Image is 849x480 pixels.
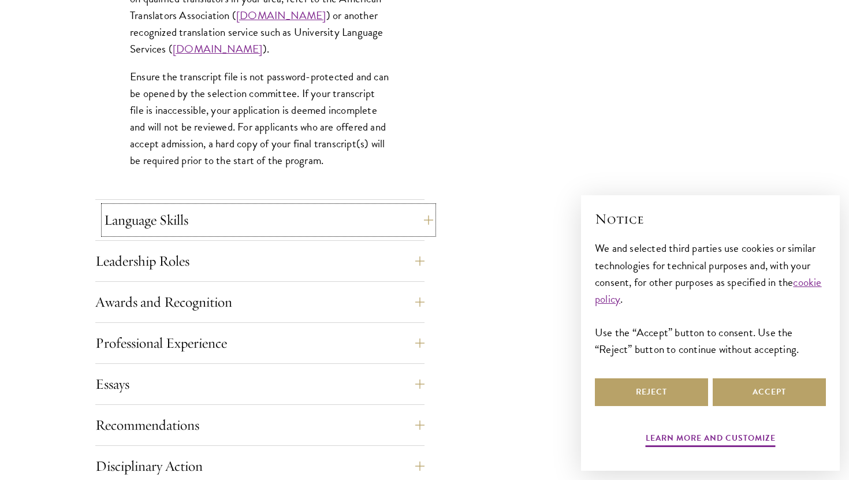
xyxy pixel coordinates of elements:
button: Learn more and customize [646,431,776,449]
a: cookie policy [595,274,822,307]
a: [DOMAIN_NAME] [173,40,263,57]
a: [DOMAIN_NAME] [236,7,326,24]
button: Leadership Roles [95,247,425,275]
button: Awards and Recognition [95,288,425,316]
button: Recommendations [95,411,425,439]
p: Ensure the transcript file is not password-protected and can be opened by the selection committee... [130,68,390,169]
button: Essays [95,370,425,398]
button: Reject [595,378,708,406]
h2: Notice [595,209,826,229]
button: Language Skills [104,206,433,234]
div: We and selected third parties use cookies or similar technologies for technical purposes and, wit... [595,240,826,357]
button: Disciplinary Action [95,452,425,480]
button: Professional Experience [95,329,425,357]
button: Accept [713,378,826,406]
